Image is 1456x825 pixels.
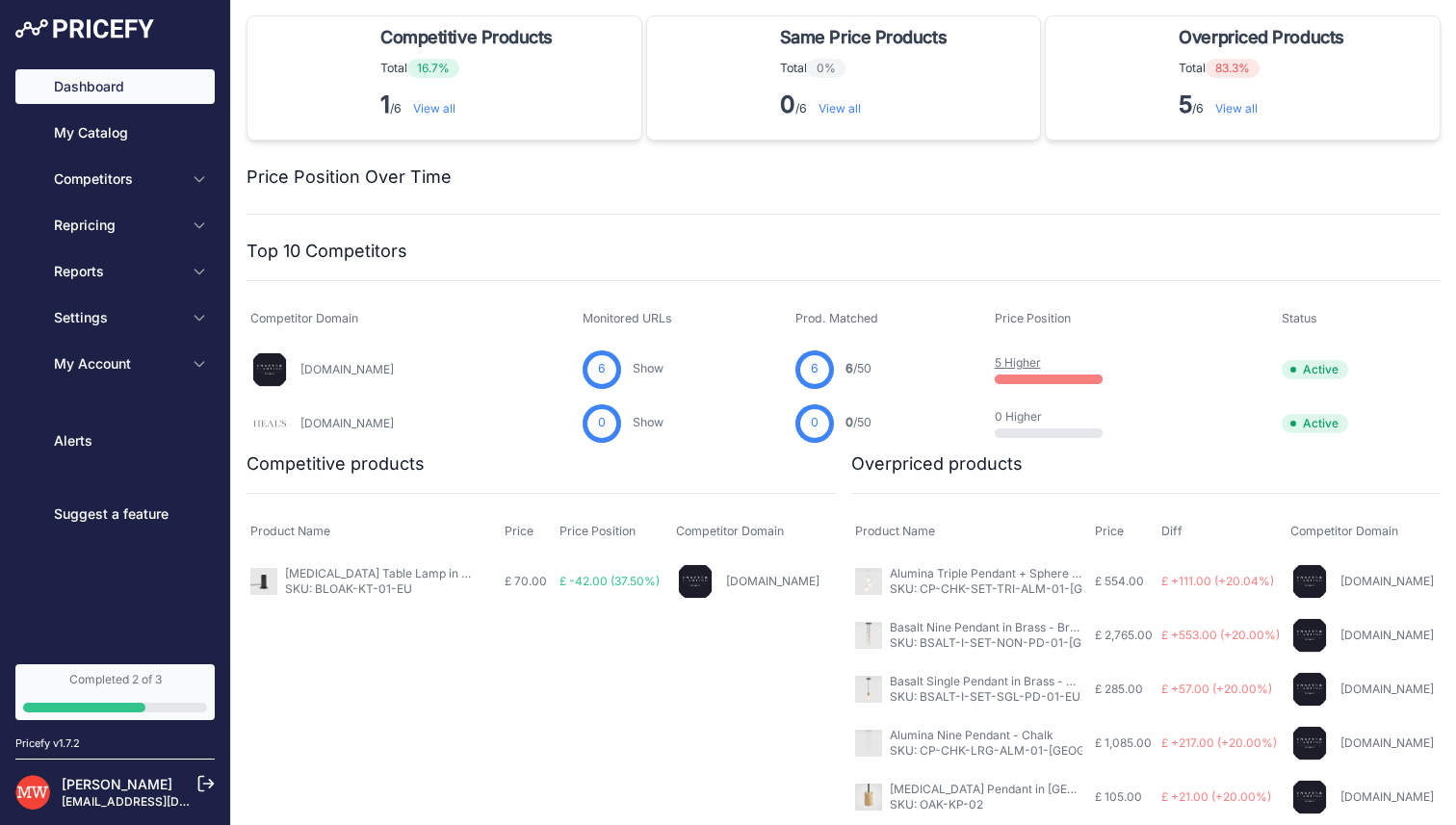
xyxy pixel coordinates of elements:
[505,574,547,588] span: £ 70.00
[505,524,533,538] span: Price
[855,524,935,538] span: Product Name
[1161,574,1274,588] span: £ +111.00 (+20.04%)
[1179,90,1192,118] strong: 5
[845,361,853,375] span: 6
[795,311,878,325] span: Prod. Matched
[1095,524,1124,538] span: Price
[890,782,1166,796] a: [MEDICAL_DATA] Pendant in [GEOGRAPHIC_DATA]
[1095,628,1153,642] span: £ 2,765.00
[54,169,180,189] span: Competitors
[890,674,1097,688] a: Basalt Single Pendant in Brass - Brass
[807,59,845,78] span: 0%
[1282,414,1348,433] span: Active
[15,300,215,335] button: Settings
[15,735,80,752] div: Pricefy v1.7.2
[1095,735,1152,750] span: £ 1,085.00
[1161,735,1277,750] span: £ +217.00 (+20.00%)
[780,24,947,51] span: Same Price Products
[285,566,638,580] a: [MEDICAL_DATA] Table Lamp in Blackened Oak - Blackened Oak
[23,672,207,687] div: Completed 2 of 3
[845,415,853,429] span: 0
[890,566,1123,580] a: Alumina Triple Pendant + Sphere V - Chalk
[15,116,215,150] a: My Catalog
[247,238,407,265] h2: Top 10 Competitors
[1340,735,1434,750] a: [DOMAIN_NAME]
[1290,524,1398,538] span: Competitor Domain
[1095,682,1143,696] span: £ 285.00
[676,524,784,538] span: Competitor Domain
[380,90,560,120] p: /6
[1179,24,1343,51] span: Overpriced Products
[1161,628,1280,642] span: £ +553.00 (+20.00%)
[559,574,660,588] span: £ -42.00 (37.50%)
[633,361,663,375] a: Show
[15,347,215,381] button: My Account
[1179,90,1351,120] p: /6
[1282,311,1317,325] span: Status
[1095,789,1142,804] span: £ 105.00
[285,581,478,597] p: SKU: BLOAK-KT-01-EU
[633,415,663,429] a: Show
[1161,789,1271,804] span: £ +21.00 (+20.00%)
[890,728,1053,742] a: Alumina Nine Pendant - Chalk
[995,355,1041,370] a: 5 Higher
[380,90,390,118] strong: 1
[890,620,1088,634] a: Basalt Nine Pendant in Brass - Brass
[380,24,553,51] span: Competitive Products
[890,797,1082,812] p: SKU: OAK-KP-02
[811,360,819,378] span: 6
[1340,789,1434,804] a: [DOMAIN_NAME]
[300,416,394,430] a: [DOMAIN_NAME]
[1095,574,1144,588] span: £ 554.00
[15,69,215,641] nav: Sidebar
[780,90,954,120] p: /6
[583,311,672,325] span: Monitored URLs
[300,362,394,376] a: [DOMAIN_NAME]
[1340,682,1434,696] a: [DOMAIN_NAME]
[15,664,215,720] a: Completed 2 of 3
[15,254,215,289] button: Reports
[247,451,425,477] h2: Competitive products
[250,311,358,325] span: Competitor Domain
[247,164,452,191] h2: Price Position Over Time
[780,90,795,118] strong: 0
[413,101,455,116] a: View all
[726,574,819,588] a: [DOMAIN_NAME]
[62,794,263,809] a: [EMAIL_ADDRESS][DOMAIN_NAME]
[1179,59,1351,78] p: Total
[1215,101,1258,116] a: View all
[851,451,1023,477] h2: Overpriced products
[62,776,172,792] a: [PERSON_NAME]
[15,208,215,243] button: Repricing
[598,360,606,378] span: 6
[1161,682,1272,696] span: £ +57.00 (+20.00%)
[845,361,871,375] a: 6/50
[890,581,1082,597] p: SKU: CP-CHK-SET-TRI-ALM-01-[GEOGRAPHIC_DATA]
[890,635,1082,651] p: SKU: BSALT-I-SET-NON-PD-01-[GEOGRAPHIC_DATA]
[1206,59,1260,78] span: 83.3%
[1282,360,1348,379] span: Active
[1161,524,1183,538] span: Diff
[559,524,636,538] span: Price Position
[995,409,1118,425] p: 0 Higher
[407,59,459,78] span: 16.7%
[54,354,180,374] span: My Account
[845,415,871,429] a: 0/50
[598,414,606,432] span: 0
[890,743,1082,759] p: SKU: CP-CHK-LRG-ALM-01-[GEOGRAPHIC_DATA]
[1340,628,1434,642] a: [DOMAIN_NAME]
[15,424,215,458] a: Alerts
[780,59,954,78] p: Total
[54,308,180,327] span: Settings
[54,262,180,281] span: Reports
[1340,574,1434,588] a: [DOMAIN_NAME]
[15,497,215,531] a: Suggest a feature
[15,162,215,196] button: Competitors
[995,311,1071,325] span: Price Position
[890,689,1082,705] p: SKU: BSALT-I-SET-SGL-PD-01-EU
[811,414,819,432] span: 0
[250,524,330,538] span: Product Name
[15,19,154,39] img: Pricefy Logo
[54,216,180,235] span: Repricing
[819,101,861,116] a: View all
